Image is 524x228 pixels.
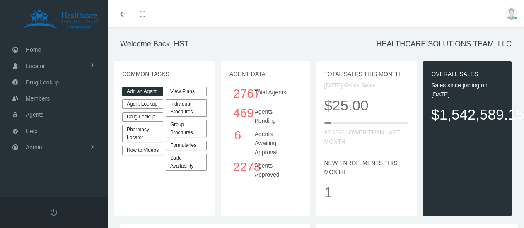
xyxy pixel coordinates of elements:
div: Agents Approved [249,157,299,179]
a: Add an Agent [122,87,163,96]
p: COMMON TASKS [122,70,207,79]
p: NEW ENROLLMENTS THIS MONTH [324,158,409,177]
div: Agents Awaiting Approval [249,125,299,157]
p: 1 [324,181,409,204]
h1: HEALTHCARE SOLUTIONS TEAM, LLC [377,40,512,49]
p: $25.00 [324,94,409,117]
div: Agents Pending [249,103,299,125]
div: Total Agents [249,84,299,103]
a: View Plans [166,87,207,96]
h1: Welcome Back, HST [120,40,189,49]
a: Agent Lookup [122,99,163,109]
span: Home [26,42,41,58]
p: TOTAL SALES THIS MONTH [324,70,409,79]
a: Pharmacy Locator [122,125,163,142]
div: 2273 [233,157,242,176]
p: $1,542,589.15 [431,103,503,126]
div: Individual Brochures [166,99,207,117]
div: Group Brochures [166,120,207,137]
div: 469 [233,103,242,122]
span: 92.18% LOWER THAN LAST MONTH [324,129,400,145]
div: 6 [233,125,242,145]
span: Help [26,123,38,139]
span: Members [26,91,50,106]
span: Admin [26,139,42,155]
img: HEALTHCARE SOLUTIONS TEAM, LLC [11,9,110,30]
div: Formularies [166,141,207,150]
p: AGENT DATA [229,70,302,79]
span: Locator [26,58,45,74]
span: Sales since joining on [DATE] [431,82,487,98]
span: [DATE] Gross Sales [324,82,376,89]
p: OVERALL SALES [431,70,503,79]
div: 2767 [233,84,242,103]
a: State Availability [166,154,207,171]
a: How to Videos [122,146,163,155]
a: Drug Lookup [122,112,163,122]
span: Agents [26,107,44,122]
span: Drug Lookup [26,74,59,90]
img: user-placeholder.jpg [505,7,518,20]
